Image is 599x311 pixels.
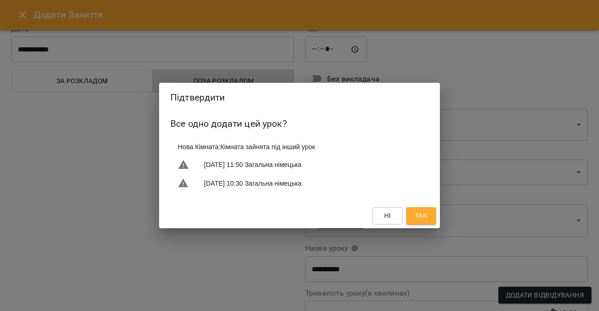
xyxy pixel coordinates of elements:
button: Ні [373,207,402,224]
li: [DATE] 10:30 Загальна німецька [170,174,429,193]
h2: Підтвердити [170,90,429,105]
span: Ні [384,210,391,221]
li: [DATE] 11:50 Загальна німецька [170,155,429,174]
h6: Все одно додати цей урок? [170,116,429,131]
button: Так [406,207,436,224]
li: Нова Кімната : Кімната зайнята під інший урок [170,138,429,155]
span: Так [415,210,427,221]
